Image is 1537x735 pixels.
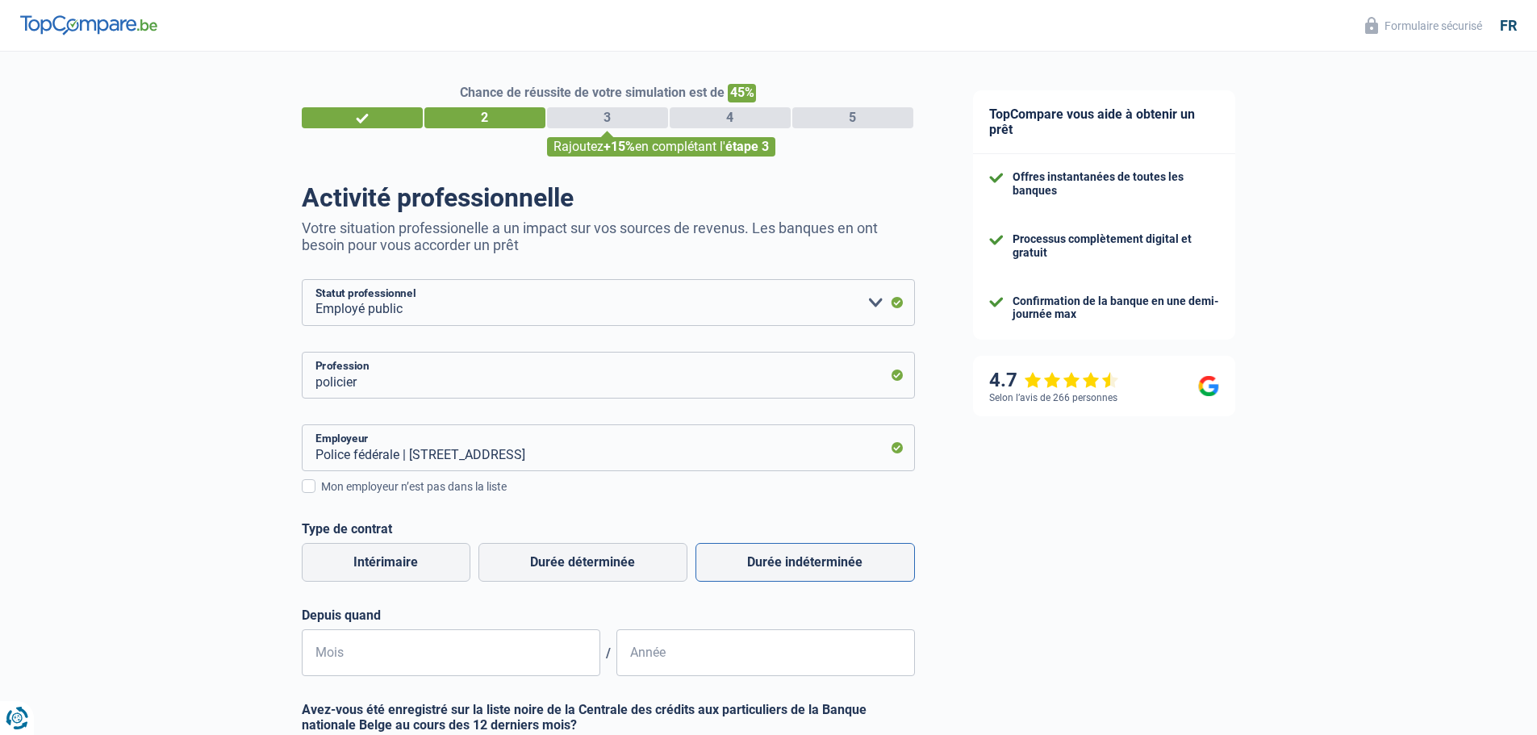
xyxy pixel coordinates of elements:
[302,219,915,253] p: Votre situation professionelle a un impact sur vos sources de revenus. Les banques en ont besoin ...
[600,645,616,661] span: /
[302,521,915,537] label: Type de contrat
[616,629,915,676] input: AAAA
[460,85,725,100] span: Chance de réussite de votre simulation est de
[670,107,791,128] div: 4
[547,107,668,128] div: 3
[302,702,915,733] label: Avez-vous été enregistré sur la liste noire de la Centrale des crédits aux particuliers de la Ban...
[302,182,915,213] h1: Activité professionnelle
[1013,170,1219,198] div: Offres instantanées de toutes les banques
[1500,17,1517,35] div: fr
[728,84,756,102] span: 45%
[302,107,423,128] div: 1
[725,139,769,154] span: étape 3
[321,478,915,495] div: Mon employeur n’est pas dans la liste
[989,392,1117,403] div: Selon l’avis de 266 personnes
[302,543,470,582] label: Intérimaire
[302,629,600,676] input: MM
[1013,294,1219,322] div: Confirmation de la banque en une demi-journée max
[604,139,635,154] span: +15%
[989,369,1119,392] div: 4.7
[792,107,913,128] div: 5
[302,424,915,471] input: Cherchez votre employeur
[1355,12,1492,39] button: Formulaire sécurisé
[478,543,687,582] label: Durée déterminée
[973,90,1235,154] div: TopCompare vous aide à obtenir un prêt
[1013,232,1219,260] div: Processus complètement digital et gratuit
[547,137,775,157] div: Rajoutez en complétant l'
[302,608,915,623] label: Depuis quand
[424,107,545,128] div: 2
[20,15,157,35] img: TopCompare Logo
[695,543,915,582] label: Durée indéterminée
